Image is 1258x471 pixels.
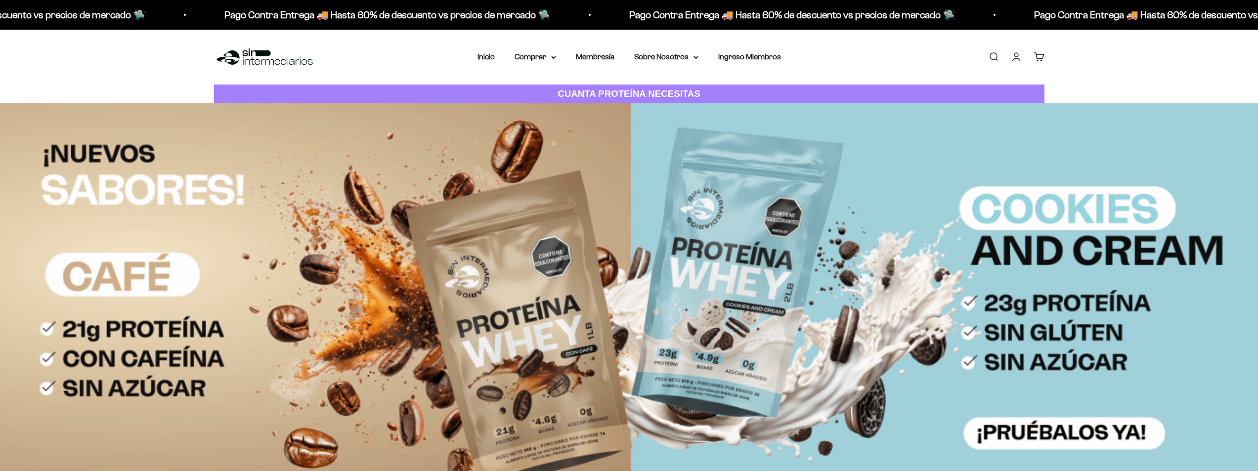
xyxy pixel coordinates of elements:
a: Ingreso Miembros [718,52,781,61]
p: Pago Contra Entrega 🚚 Hasta 60% de descuento vs precios de mercado 🛸 [192,7,518,23]
a: Membresía [576,52,614,61]
p: Pago Contra Entrega 🚚 Hasta 60% de descuento vs precios de mercado 🛸 [597,7,922,23]
strong: CUANTA PROTEÍNA NECESITAS [558,88,700,99]
a: Inicio [477,52,495,61]
a: CUANTA PROTEÍNA NECESITAS [214,85,1044,104]
summary: Sobre Nosotros [634,50,698,63]
summary: Comprar [515,50,556,63]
